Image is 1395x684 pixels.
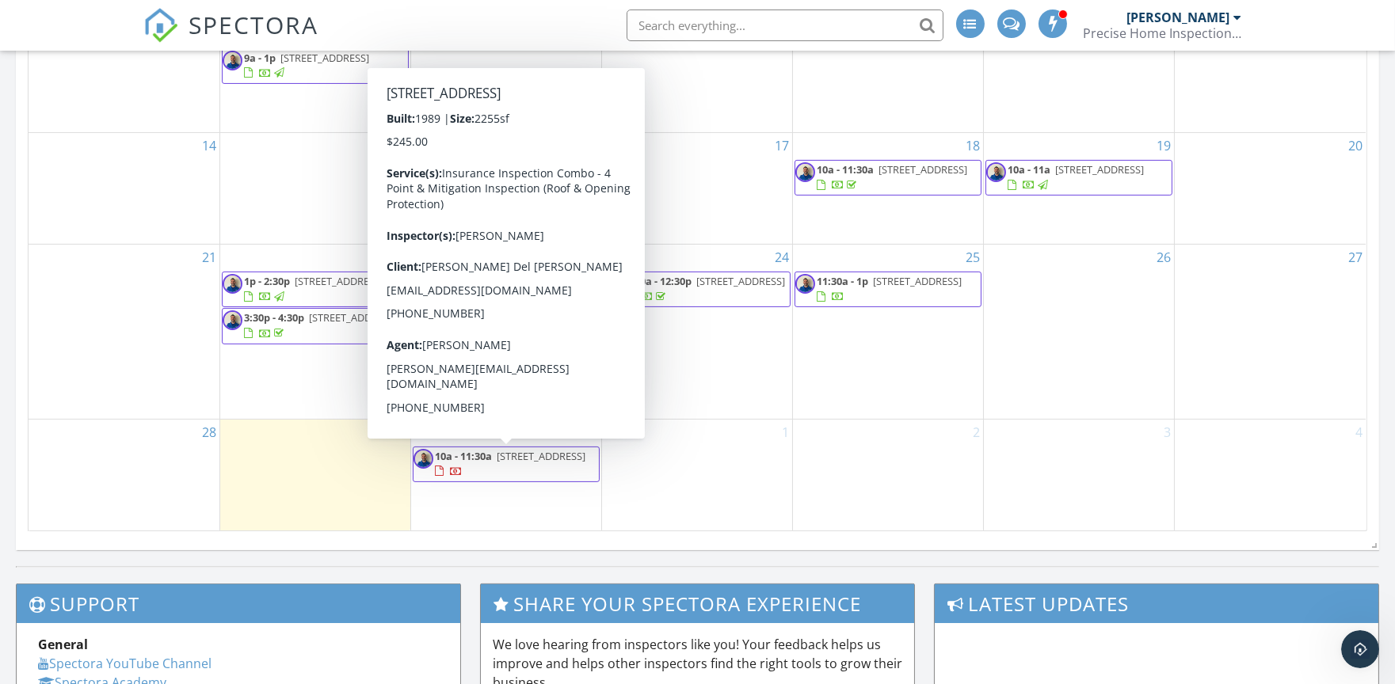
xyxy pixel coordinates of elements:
[435,449,585,478] a: 10a - 11:30a [STREET_ADDRESS]
[25,139,206,154] a: Click here to view the email.
[626,274,692,288] span: 9:30a - 12:30p
[223,51,242,70] img: img20230208wa0000.jpg
[984,419,1175,530] td: Go to October 3, 2025
[696,274,785,288] span: [STREET_ADDRESS]
[793,132,984,244] td: Go to September 18, 2025
[581,420,601,445] a: Go to September 30, 2025
[17,584,460,623] h3: Support
[38,636,88,653] strong: General
[29,419,219,530] td: Go to September 28, 2025
[772,133,792,158] a: Go to September 17, 2025
[627,9,943,41] input: Search everything...
[248,6,278,36] button: Home
[1345,133,1366,158] a: Go to September 20, 2025
[984,245,1175,420] td: Go to September 26, 2025
[199,420,219,445] a: Go to September 28, 2025
[390,133,410,158] a: Go to September 15, 2025
[1153,133,1174,158] a: Go to September 19, 2025
[795,160,981,196] a: 10a - 11:30a [STREET_ADDRESS]
[410,21,601,132] td: Go to September 9, 2025
[244,51,369,80] a: 9a - 1p [STREET_ADDRESS]
[1008,162,1144,192] a: 10a - 11a [STREET_ADDRESS]
[1153,245,1174,270] a: Go to September 26, 2025
[38,655,212,672] a: Spectora YouTube Channel
[1055,162,1144,177] span: [STREET_ADDRESS]
[984,132,1175,244] td: Go to September 19, 2025
[873,274,962,288] span: [STREET_ADDRESS]
[817,162,967,192] a: 10a - 11:30a [STREET_ADDRESS]
[601,132,792,244] td: Go to September 17, 2025
[244,274,290,288] span: 1p - 2:30p
[10,6,40,36] button: go back
[390,245,410,270] a: Go to September 22, 2025
[1175,132,1366,244] td: Go to September 20, 2025
[45,9,71,34] img: Profile image for Support
[413,446,600,482] a: 10a - 11:30a [STREET_ADDRESS]
[793,419,984,530] td: Go to October 2, 2025
[481,584,915,623] h3: Share Your Spectora Experience
[223,274,242,294] img: img20230208wa0000.jpg
[435,274,580,303] a: 11:30a - 2p [STREET_ADDRESS]
[962,245,983,270] a: Go to September 25, 2025
[935,584,1378,623] h3: Latest Updates
[793,21,984,132] td: Go to September 11, 2025
[795,272,981,307] a: 11:30a - 1p [STREET_ADDRESS]
[244,310,398,340] a: 3:30p - 4:30p [STREET_ADDRESS]
[795,274,815,294] img: img20230208wa0000.jpg
[414,274,433,294] img: img20230208wa0000.jpg
[1161,420,1174,445] a: Go to October 3, 2025
[25,154,247,184] div: For more information, view
[435,274,486,288] span: 11:30a - 2p
[13,108,260,194] div: An email could not be delivered:Click here to view the email.For more information, viewWhy emails...
[77,20,190,36] p: Active in the last 15m
[581,245,601,270] a: Go to September 23, 2025
[491,274,580,288] span: [STREET_ADDRESS]
[223,310,242,330] img: img20230208wa0000.jpg
[817,162,874,177] span: 10a - 11:30a
[604,272,791,307] a: 9:30a - 12:30p [STREET_ADDRESS]
[244,274,383,303] a: 1p - 2:30p [STREET_ADDRESS]
[1175,21,1366,132] td: Go to September 13, 2025
[626,274,785,303] a: 9:30a - 12:30p [STREET_ADDRESS]
[1127,9,1230,25] div: [PERSON_NAME]
[309,310,398,325] span: [STREET_ADDRESS]
[244,310,304,325] span: 3:30p - 4:30p
[601,21,792,132] td: Go to September 10, 2025
[1084,25,1242,41] div: Precise Home Inspection Services
[413,272,600,307] a: 11:30a - 2p [STREET_ADDRESS]
[199,245,219,270] a: Go to September 21, 2025
[50,519,63,531] button: Emoji picker
[497,449,585,463] span: [STREET_ADDRESS]
[970,420,983,445] a: Go to October 2, 2025
[13,108,304,229] div: Support says…
[601,419,792,530] td: Go to October 1, 2025
[222,48,409,84] a: 9a - 1p [STREET_ADDRESS]
[879,162,967,177] span: [STREET_ADDRESS]
[1352,420,1366,445] a: Go to October 4, 2025
[435,449,492,463] span: 10a - 11:30a
[604,274,624,294] img: img20230208wa0000.jpg
[219,245,410,420] td: Go to September 22, 2025
[410,419,601,530] td: Go to September 30, 2025
[219,132,410,244] td: Go to September 15, 2025
[410,245,601,420] td: Go to September 23, 2025
[985,160,1172,196] a: 10a - 11a [STREET_ADDRESS]
[25,519,37,531] button: Upload attachment
[75,519,88,531] button: Gif picker
[601,245,792,420] td: Go to September 24, 2025
[414,449,433,469] img: img20230208wa0000.jpg
[390,420,410,445] a: Go to September 29, 2025
[25,197,117,207] div: Support • 46m ago
[219,419,410,530] td: Go to September 29, 2025
[25,117,247,133] div: An email could not be delivered:
[793,245,984,420] td: Go to September 25, 2025
[222,272,409,307] a: 1p - 2:30p [STREET_ADDRESS]
[581,133,601,158] a: Go to September 16, 2025
[278,6,307,35] div: Close
[986,162,1006,182] img: img20230208wa0000.jpg
[189,8,319,41] span: SPECTORA
[29,245,219,420] td: Go to September 21, 2025
[280,51,369,65] span: [STREET_ADDRESS]
[779,420,792,445] a: Go to October 1, 2025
